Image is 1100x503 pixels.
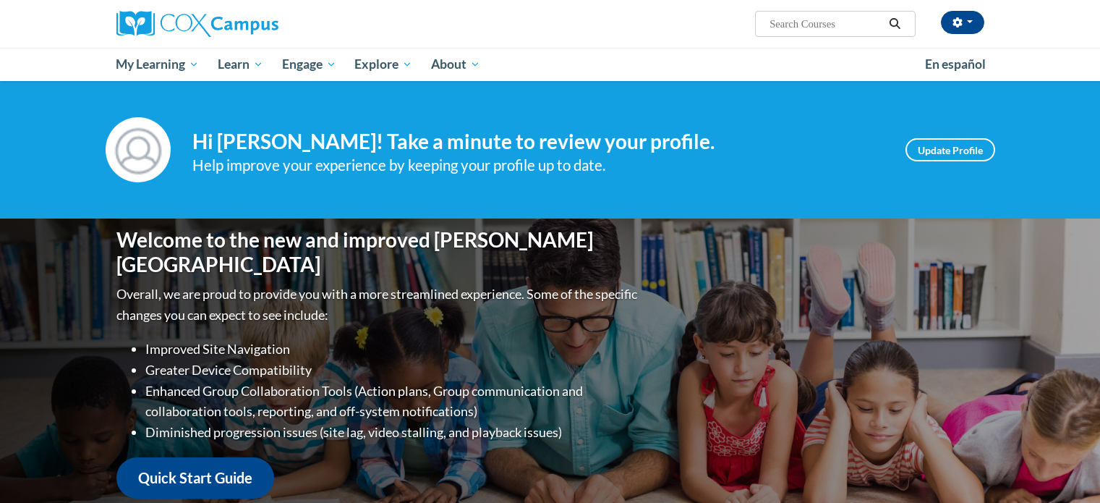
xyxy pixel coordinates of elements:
[218,56,263,73] span: Learn
[145,339,641,360] li: Improved Site Navigation
[884,15,905,33] button: Search
[95,48,1006,81] div: Main menu
[192,153,884,177] div: Help improve your experience by keeping your profile up to date.
[192,130,884,154] h4: Hi [PERSON_NAME]! Take a minute to review your profile.
[116,11,391,37] a: Cox Campus
[925,56,986,72] span: En español
[282,56,336,73] span: Engage
[145,381,641,423] li: Enhanced Group Collaboration Tools (Action plans, Group communication and collaboration tools, re...
[768,15,884,33] input: Search Courses
[116,284,641,326] p: Overall, we are proud to provide you with a more streamlined experience. Some of the specific cha...
[345,48,422,81] a: Explore
[1042,445,1088,491] iframe: Button to launch messaging window
[145,422,641,443] li: Diminished progression issues (site lag, video stalling, and playback issues)
[106,117,171,182] img: Profile Image
[116,56,199,73] span: My Learning
[941,11,984,34] button: Account Settings
[107,48,209,81] a: My Learning
[116,11,278,37] img: Cox Campus
[273,48,346,81] a: Engage
[422,48,490,81] a: About
[905,138,995,161] a: Update Profile
[116,228,641,276] h1: Welcome to the new and improved [PERSON_NAME][GEOGRAPHIC_DATA]
[116,457,274,499] a: Quick Start Guide
[145,360,641,381] li: Greater Device Compatibility
[354,56,412,73] span: Explore
[431,56,480,73] span: About
[916,49,995,80] a: En español
[208,48,273,81] a: Learn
